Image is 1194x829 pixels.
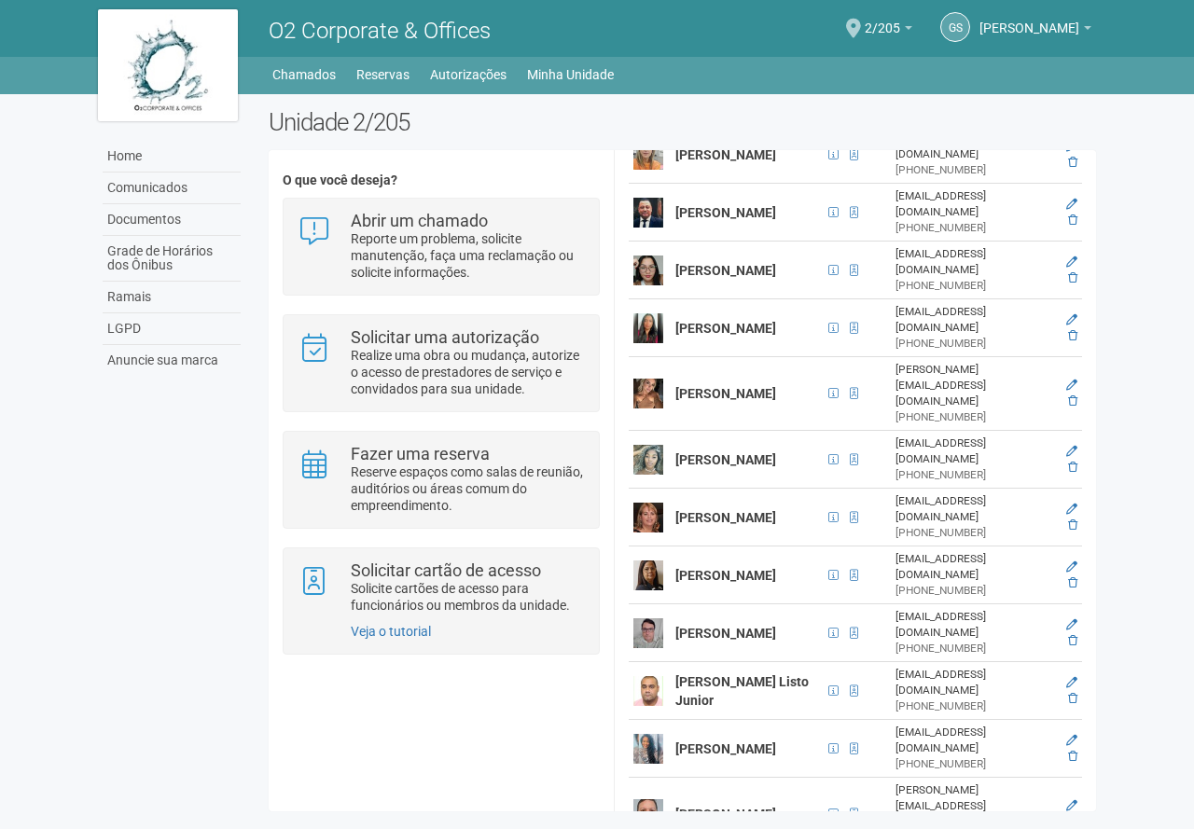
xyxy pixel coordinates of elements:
[1068,156,1077,169] a: Excluir membro
[865,23,912,38] a: 2/205
[895,362,1052,409] div: [PERSON_NAME][EMAIL_ADDRESS][DOMAIN_NAME]
[895,162,1052,178] div: [PHONE_NUMBER]
[1066,313,1077,326] a: Editar membro
[283,173,599,187] h4: O que você deseja?
[103,345,241,376] a: Anuncie sua marca
[633,560,663,590] img: user.png
[272,62,336,88] a: Chamados
[979,23,1091,38] a: [PERSON_NAME]
[633,734,663,764] img: user.png
[98,9,238,121] img: logo.jpg
[675,626,776,641] strong: [PERSON_NAME]
[633,445,663,475] img: user.png
[895,609,1052,641] div: [EMAIL_ADDRESS][DOMAIN_NAME]
[633,676,663,706] img: user.png
[895,667,1052,698] div: [EMAIL_ADDRESS][DOMAIN_NAME]
[895,188,1052,220] div: [EMAIL_ADDRESS][DOMAIN_NAME]
[895,435,1052,467] div: [EMAIL_ADDRESS][DOMAIN_NAME]
[675,263,776,278] strong: [PERSON_NAME]
[103,313,241,345] a: LGPD
[895,725,1052,756] div: [EMAIL_ADDRESS][DOMAIN_NAME]
[1066,140,1077,153] a: Editar membro
[979,3,1079,35] span: Gilberto Stiebler Filho
[1068,750,1077,763] a: Excluir membro
[1066,379,1077,392] a: Editar membro
[351,347,585,397] p: Realize uma obra ou mudança, autorize o acesso de prestadores de serviço e convidados para sua un...
[1068,576,1077,589] a: Excluir membro
[1066,734,1077,747] a: Editar membro
[103,282,241,313] a: Ramais
[351,444,490,463] strong: Fazer uma reserva
[895,525,1052,541] div: [PHONE_NUMBER]
[675,452,776,467] strong: [PERSON_NAME]
[430,62,507,88] a: Autorizações
[633,799,663,829] img: user.png
[1066,445,1077,458] a: Editar membro
[1066,799,1077,812] a: Editar membro
[298,329,584,397] a: Solicitar uma autorização Realize uma obra ou mudança, autorize o acesso de prestadores de serviç...
[269,108,1096,136] h2: Unidade 2/205
[675,321,776,336] strong: [PERSON_NAME]
[298,213,584,281] a: Abrir um chamado Reporte um problema, solicite manutenção, faça uma reclamação ou solicite inform...
[633,256,663,285] img: user.png
[103,236,241,282] a: Grade de Horários dos Ônibus
[633,198,663,228] img: user.png
[895,278,1052,294] div: [PHONE_NUMBER]
[298,446,584,514] a: Fazer uma reserva Reserve espaços como salas de reunião, auditórios ou áreas comum do empreendime...
[103,173,241,204] a: Comunicados
[351,230,585,281] p: Reporte um problema, solicite manutenção, faça uma reclamação ou solicite informações.
[356,62,410,88] a: Reservas
[895,583,1052,599] div: [PHONE_NUMBER]
[633,503,663,532] img: user.png
[103,141,241,173] a: Home
[1068,329,1077,342] a: Excluir membro
[298,562,584,614] a: Solicitar cartão de acesso Solicite cartões de acesso para funcionários ou membros da unidade.
[351,463,585,514] p: Reserve espaços como salas de reunião, auditórios ou áreas comum do empreendimento.
[633,379,663,408] img: user.png
[1066,618,1077,631] a: Editar membro
[1066,256,1077,269] a: Editar membro
[1068,394,1077,408] a: Excluir membro
[895,409,1052,425] div: [PHONE_NUMBER]
[633,618,663,648] img: user.png
[675,205,776,220] strong: [PERSON_NAME]
[865,3,900,35] span: 2/205
[351,560,541,580] strong: Solicitar cartão de acesso
[675,510,776,525] strong: [PERSON_NAME]
[351,211,488,230] strong: Abrir um chamado
[1068,634,1077,647] a: Excluir membro
[895,641,1052,656] div: [PHONE_NUMBER]
[940,12,970,42] a: GS
[895,493,1052,525] div: [EMAIL_ADDRESS][DOMAIN_NAME]
[103,204,241,236] a: Documentos
[351,327,539,347] strong: Solicitar uma autorização
[895,698,1052,714] div: [PHONE_NUMBER]
[895,551,1052,583] div: [EMAIL_ADDRESS][DOMAIN_NAME]
[895,467,1052,483] div: [PHONE_NUMBER]
[675,741,776,756] strong: [PERSON_NAME]
[895,336,1052,352] div: [PHONE_NUMBER]
[527,62,614,88] a: Minha Unidade
[633,313,663,343] img: user.png
[1066,198,1077,211] a: Editar membro
[1066,503,1077,516] a: Editar membro
[895,246,1052,278] div: [EMAIL_ADDRESS][DOMAIN_NAME]
[269,18,491,44] span: O2 Corporate & Offices
[675,386,776,401] strong: [PERSON_NAME]
[895,756,1052,772] div: [PHONE_NUMBER]
[675,674,809,708] strong: [PERSON_NAME] Listo Junior
[675,568,776,583] strong: [PERSON_NAME]
[351,580,585,614] p: Solicite cartões de acesso para funcionários ou membros da unidade.
[895,304,1052,336] div: [EMAIL_ADDRESS][DOMAIN_NAME]
[633,140,663,170] img: user.png
[1066,676,1077,689] a: Editar membro
[675,147,776,162] strong: [PERSON_NAME]
[1068,692,1077,705] a: Excluir membro
[675,807,776,822] strong: [PERSON_NAME]
[1068,461,1077,474] a: Excluir membro
[1068,518,1077,532] a: Excluir membro
[1068,214,1077,227] a: Excluir membro
[1068,271,1077,284] a: Excluir membro
[895,220,1052,236] div: [PHONE_NUMBER]
[1066,560,1077,573] a: Editar membro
